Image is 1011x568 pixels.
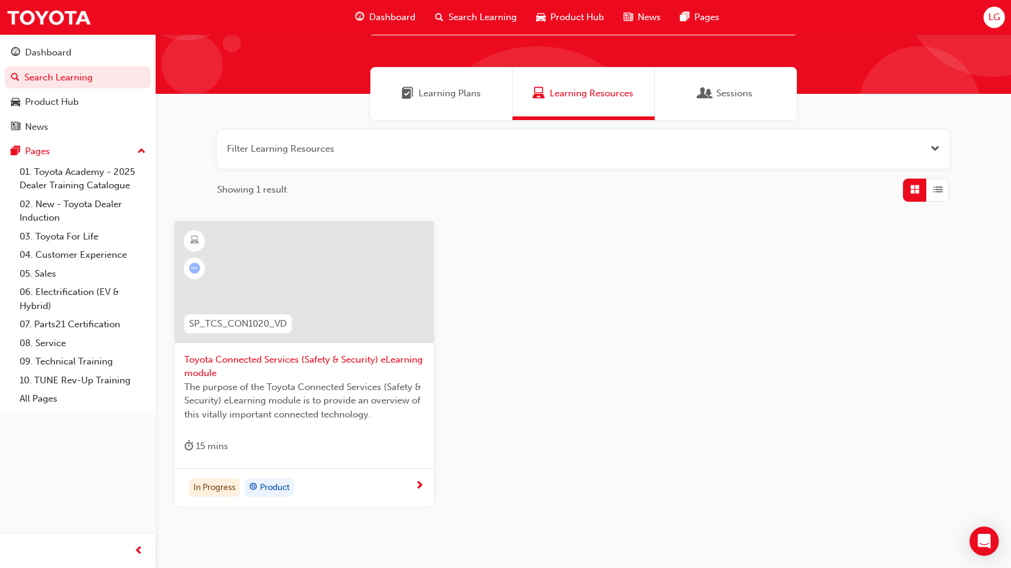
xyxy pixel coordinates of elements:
[716,87,752,101] span: Sessions
[527,5,614,30] a: car-iconProduct Hub
[137,144,146,160] span: up-icon
[189,478,240,497] div: In Progress
[15,283,151,315] a: 06. Electrification (EV & Hybrid)
[624,10,633,25] span: news-icon
[5,116,151,138] a: News
[189,263,200,274] span: learningRecordVerb_ATTEMPT-icon
[550,87,633,101] span: Learning Resources
[970,527,999,556] div: Open Intercom Messenger
[25,95,79,109] div: Product Hub
[260,481,290,495] span: Product
[550,10,604,24] span: Product Hub
[184,353,424,380] span: Toyota Connected Services (Safety & Security) eLearning module
[988,10,1000,24] span: LG
[401,87,414,101] span: Learning Plans
[370,67,513,120] a: Learning PlansLearning Plans
[369,10,416,24] span: Dashboard
[536,10,545,25] span: car-icon
[25,120,48,134] div: News
[5,140,151,163] button: Pages
[6,4,92,31] img: Trak
[425,5,527,30] a: search-iconSearch Learning
[655,67,797,120] a: SessionsSessions
[25,46,71,60] div: Dashboard
[184,439,193,454] span: duration-icon
[345,5,425,30] a: guage-iconDashboard
[11,122,20,133] span: news-icon
[15,264,151,283] a: 05. Sales
[435,10,444,25] span: search-icon
[249,480,257,495] span: target-icon
[15,371,151,390] a: 10. TUNE Rev-Up Training
[174,221,434,506] a: SP_TCS_CON1020_VDToyota Connected Services (Safety & Security) eLearning moduleThe purpose of the...
[25,144,50,158] div: Pages
[638,10,661,24] span: News
[415,481,424,492] span: next-icon
[355,10,364,25] span: guage-icon
[934,183,943,197] span: List
[930,142,940,156] button: Open the filter
[614,5,671,30] a: news-iconNews
[699,87,711,101] span: Sessions
[15,334,151,353] a: 08. Service
[448,10,517,24] span: Search Learning
[5,91,151,113] a: Product Hub
[671,5,729,30] a: pages-iconPages
[15,389,151,408] a: All Pages
[11,146,20,157] span: pages-icon
[15,246,151,264] a: 04. Customer Experience
[217,183,287,197] span: Showing 1 result
[984,7,1005,28] button: LG
[694,10,719,24] span: Pages
[184,380,424,422] span: The purpose of the Toyota Connected Services (Safety & Security) eLearning module is to provide a...
[184,439,228,454] div: 15 mins
[190,233,199,249] span: learningResourceType_ELEARNING-icon
[5,39,151,140] button: DashboardSearch LearningProduct HubNews
[5,41,151,64] a: Dashboard
[419,87,481,101] span: Learning Plans
[11,97,20,108] span: car-icon
[11,73,20,83] span: search-icon
[5,66,151,89] a: Search Learning
[513,67,655,120] a: Learning ResourcesLearning Resources
[15,227,151,246] a: 03. Toyota For Life
[15,195,151,227] a: 02. New - Toyota Dealer Induction
[15,352,151,371] a: 09. Technical Training
[910,183,919,197] span: Grid
[189,317,287,331] span: SP_TCS_CON1020_VD
[15,315,151,334] a: 07. Parts21 Certification
[533,87,545,101] span: Learning Resources
[680,10,689,25] span: pages-icon
[134,544,143,559] span: prev-icon
[15,163,151,195] a: 01. Toyota Academy - 2025 Dealer Training Catalogue
[11,48,20,59] span: guage-icon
